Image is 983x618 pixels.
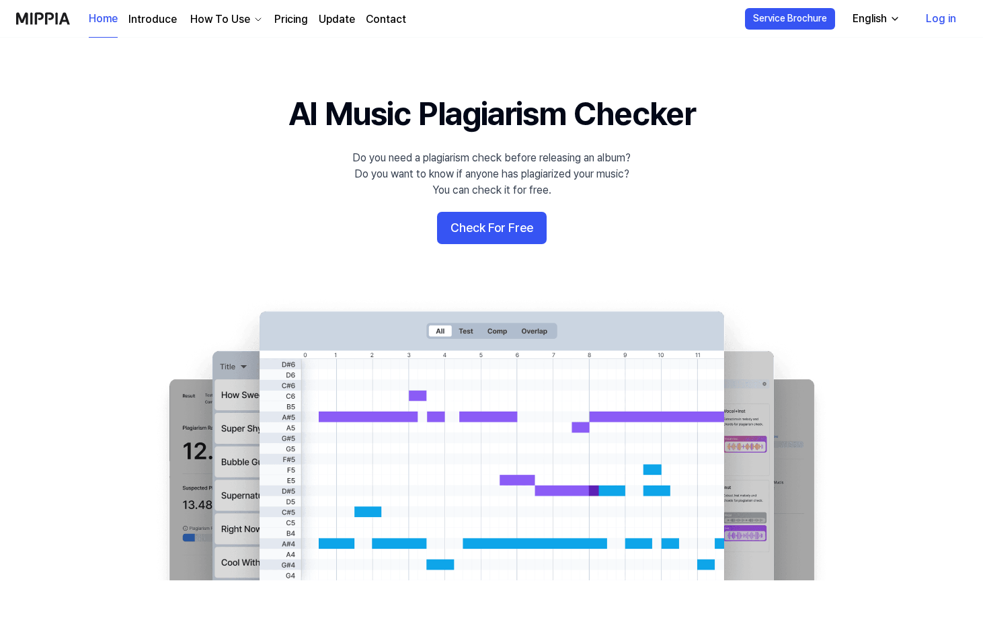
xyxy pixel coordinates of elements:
[850,11,890,27] div: English
[274,11,308,28] a: Pricing
[188,11,264,28] button: How To Use
[745,8,835,30] button: Service Brochure
[288,91,695,137] h1: AI Music Plagiarism Checker
[319,11,355,28] a: Update
[352,150,631,198] div: Do you need a plagiarism check before releasing an album? Do you want to know if anyone has plagi...
[188,11,253,28] div: How To Use
[437,212,547,244] button: Check For Free
[842,5,908,32] button: English
[366,11,406,28] a: Contact
[142,298,841,580] img: main Image
[89,1,118,38] a: Home
[128,11,177,28] a: Introduce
